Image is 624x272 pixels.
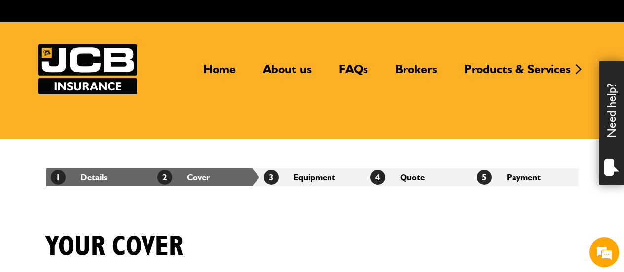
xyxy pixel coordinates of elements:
h1: Your cover [46,231,183,264]
a: Home [196,62,243,84]
a: About us [256,62,319,84]
span: 5 [477,170,492,185]
img: JCB Insurance Services logo [38,44,137,94]
span: 3 [264,170,279,185]
a: FAQs [331,62,375,84]
a: 1Details [51,172,107,182]
span: 4 [370,170,385,185]
a: Brokers [388,62,444,84]
li: Quote [366,168,472,186]
li: Cover [152,168,259,186]
div: Need help? [599,61,624,185]
a: JCB Insurance Services [38,44,137,94]
span: 1 [51,170,66,185]
li: Equipment [259,168,366,186]
a: Products & Services [457,62,578,84]
span: 2 [157,170,172,185]
li: Payment [472,168,579,186]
